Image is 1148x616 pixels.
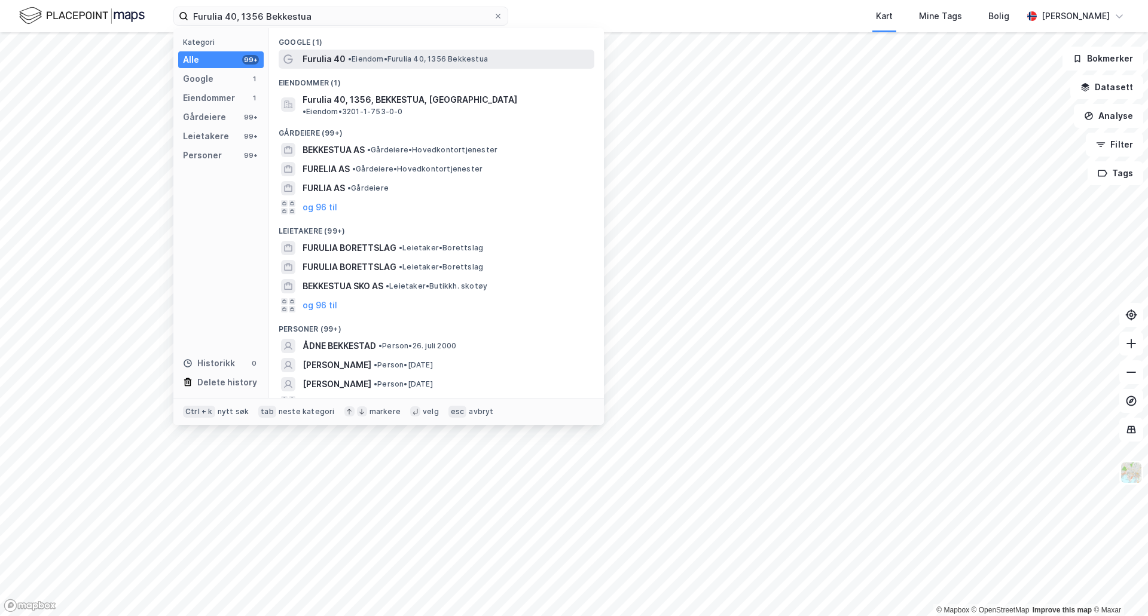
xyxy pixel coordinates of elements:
[279,407,335,416] div: neste kategori
[303,260,396,274] span: FURULIA BORETTSLAG
[188,7,493,25] input: Søk på adresse, matrikkel, gårdeiere, leietakere eller personer
[183,129,229,143] div: Leietakere
[399,243,402,252] span: •
[269,315,604,336] div: Personer (99+)
[378,341,456,351] span: Person • 26. juli 2000
[4,599,56,612] a: Mapbox homepage
[183,148,222,163] div: Personer
[183,356,235,370] div: Historikk
[303,93,517,107] span: Furulia 40, 1356, BEKKESTUA, [GEOGRAPHIC_DATA]
[303,143,365,157] span: BEKKESTUA AS
[242,55,259,65] div: 99+
[183,406,215,418] div: Ctrl + k
[374,379,377,388] span: •
[876,9,893,23] div: Kart
[303,200,337,214] button: og 96 til
[303,377,371,391] span: [PERSON_NAME]
[399,262,483,272] span: Leietaker • Borettslag
[249,358,259,368] div: 0
[1042,9,1110,23] div: [PERSON_NAME]
[352,164,483,174] span: Gårdeiere • Hovedkontortjenester
[448,406,467,418] div: esc
[303,298,337,312] button: og 96 til
[303,162,350,176] span: FURELIA AS
[303,181,345,195] span: FURLIA AS
[367,145,371,154] span: •
[386,281,389,290] span: •
[303,107,306,116] span: •
[303,52,346,66] span: Furulia 40
[348,54,488,64] span: Eiendom • Furulia 40, 1356 Bekkestua
[183,91,235,105] div: Eiendommer
[269,217,604,238] div: Leietakere (99+)
[347,183,351,192] span: •
[399,262,402,271] span: •
[183,72,213,86] div: Google
[374,379,433,389] span: Person • [DATE]
[378,341,382,350] span: •
[423,407,439,416] div: velg
[197,375,257,390] div: Delete history
[919,9,962,23] div: Mine Tags
[269,119,604,140] div: Gårdeiere (99+)
[936,606,969,614] a: Mapbox
[249,93,259,103] div: 1
[242,112,259,122] div: 99+
[249,74,259,84] div: 1
[348,54,352,63] span: •
[988,9,1009,23] div: Bolig
[1086,133,1143,157] button: Filter
[1088,161,1143,185] button: Tags
[303,358,371,372] span: [PERSON_NAME]
[1033,606,1092,614] a: Improve this map
[269,28,604,50] div: Google (1)
[386,281,487,291] span: Leietaker • Butikkh. skotøy
[972,606,1030,614] a: OpenStreetMap
[218,407,249,416] div: nytt søk
[1088,559,1148,616] iframe: Chat Widget
[183,38,264,47] div: Kategori
[1120,461,1143,484] img: Z
[374,360,377,369] span: •
[303,396,337,410] button: og 96 til
[303,241,396,255] span: FURULIA BORETTSLAG
[183,53,199,67] div: Alle
[242,151,259,160] div: 99+
[183,110,226,124] div: Gårdeiere
[258,406,276,418] div: tab
[367,145,497,155] span: Gårdeiere • Hovedkontortjenester
[19,5,145,26] img: logo.f888ab2527a4732fd821a326f86c7f29.svg
[303,107,403,117] span: Eiendom • 3201-1-753-0-0
[347,183,389,193] span: Gårdeiere
[303,339,376,353] span: ÅDNE BEKKESTAD
[269,69,604,90] div: Eiendommer (1)
[242,131,259,141] div: 99+
[1070,75,1143,99] button: Datasett
[303,279,383,293] span: BEKKESTUA SKO AS
[1088,559,1148,616] div: Kontrollprogram for chat
[1062,47,1143,71] button: Bokmerker
[374,360,433,370] span: Person • [DATE]
[370,407,401,416] div: markere
[399,243,483,253] span: Leietaker • Borettslag
[469,407,493,416] div: avbryt
[1074,104,1143,128] button: Analyse
[352,164,356,173] span: •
